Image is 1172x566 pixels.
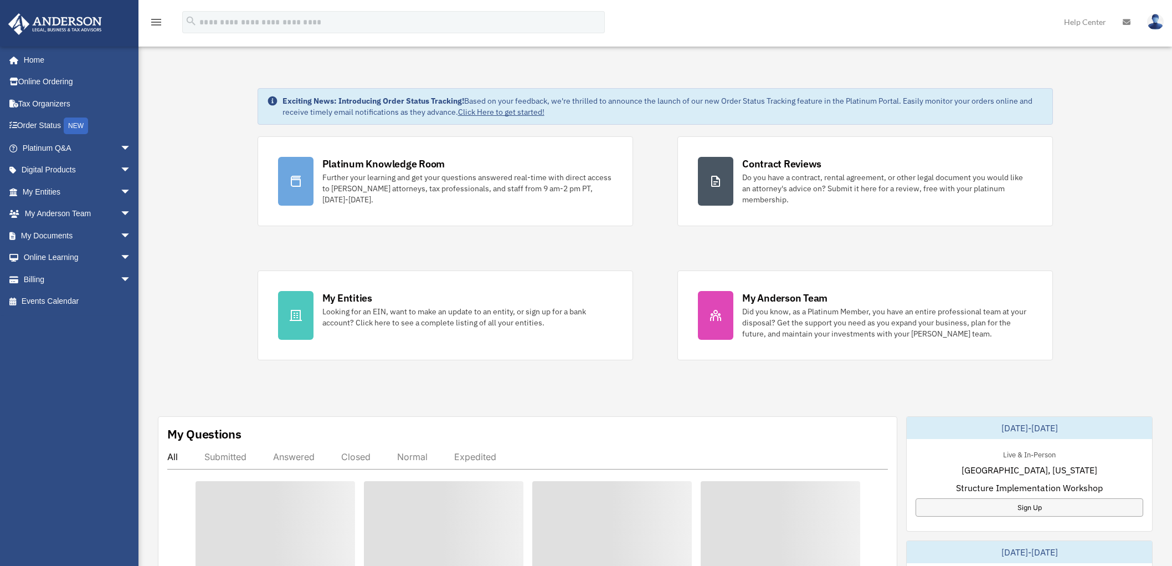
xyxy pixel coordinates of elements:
[64,118,88,134] div: NEW
[258,136,633,226] a: Platinum Knowledge Room Further your learning and get your questions answered real-time with dire...
[916,498,1143,517] a: Sign Up
[454,451,496,462] div: Expedited
[742,306,1032,339] div: Did you know, as a Platinum Member, you have an entire professional team at your disposal? Get th...
[150,16,163,29] i: menu
[907,417,1152,439] div: [DATE]-[DATE]
[8,225,148,247] a: My Documentsarrow_drop_down
[120,203,142,226] span: arrow_drop_down
[1147,14,1164,30] img: User Pic
[322,291,372,305] div: My Entities
[397,451,428,462] div: Normal
[5,13,105,35] img: Anderson Advisors Platinum Portal
[8,159,148,181] a: Digital Productsarrow_drop_down
[120,137,142,160] span: arrow_drop_down
[150,19,163,29] a: menu
[322,306,613,328] div: Looking for an EIN, want to make an update to an entity, or sign up for a bank account? Click her...
[742,291,827,305] div: My Anderson Team
[962,463,1097,477] span: [GEOGRAPHIC_DATA], [US_STATE]
[8,247,148,269] a: Online Learningarrow_drop_down
[8,71,148,93] a: Online Ordering
[8,203,148,225] a: My Anderson Teamarrow_drop_down
[677,136,1053,226] a: Contract Reviews Do you have a contract, rental agreement, or other legal document you would like...
[120,268,142,291] span: arrow_drop_down
[742,172,1032,205] div: Do you have a contract, rental agreement, or other legal document you would like an attorney's ad...
[120,247,142,269] span: arrow_drop_down
[8,181,148,203] a: My Entitiesarrow_drop_down
[120,225,142,247] span: arrow_drop_down
[185,15,197,27] i: search
[956,481,1103,494] span: Structure Implementation Workshop
[8,268,148,290] a: Billingarrow_drop_down
[204,451,246,462] div: Submitted
[120,159,142,182] span: arrow_drop_down
[258,271,633,360] a: My Entities Looking for an EIN, want to make an update to an entity, or sign up for a bank accoun...
[742,157,821,171] div: Contract Reviews
[8,290,148,313] a: Events Calendar
[273,451,315,462] div: Answered
[8,115,148,137] a: Order StatusNEW
[341,451,371,462] div: Closed
[282,96,464,106] strong: Exciting News: Introducing Order Status Tracking!
[167,451,178,462] div: All
[8,93,148,115] a: Tax Organizers
[907,541,1152,563] div: [DATE]-[DATE]
[8,137,148,159] a: Platinum Q&Aarrow_drop_down
[677,271,1053,360] a: My Anderson Team Did you know, as a Platinum Member, you have an entire professional team at your...
[8,49,142,71] a: Home
[994,448,1065,460] div: Live & In-Person
[322,172,613,205] div: Further your learning and get your questions answered real-time with direct access to [PERSON_NAM...
[120,181,142,203] span: arrow_drop_down
[458,107,544,117] a: Click Here to get started!
[167,426,241,442] div: My Questions
[322,157,445,171] div: Platinum Knowledge Room
[282,95,1044,118] div: Based on your feedback, we're thrilled to announce the launch of our new Order Status Tracking fe...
